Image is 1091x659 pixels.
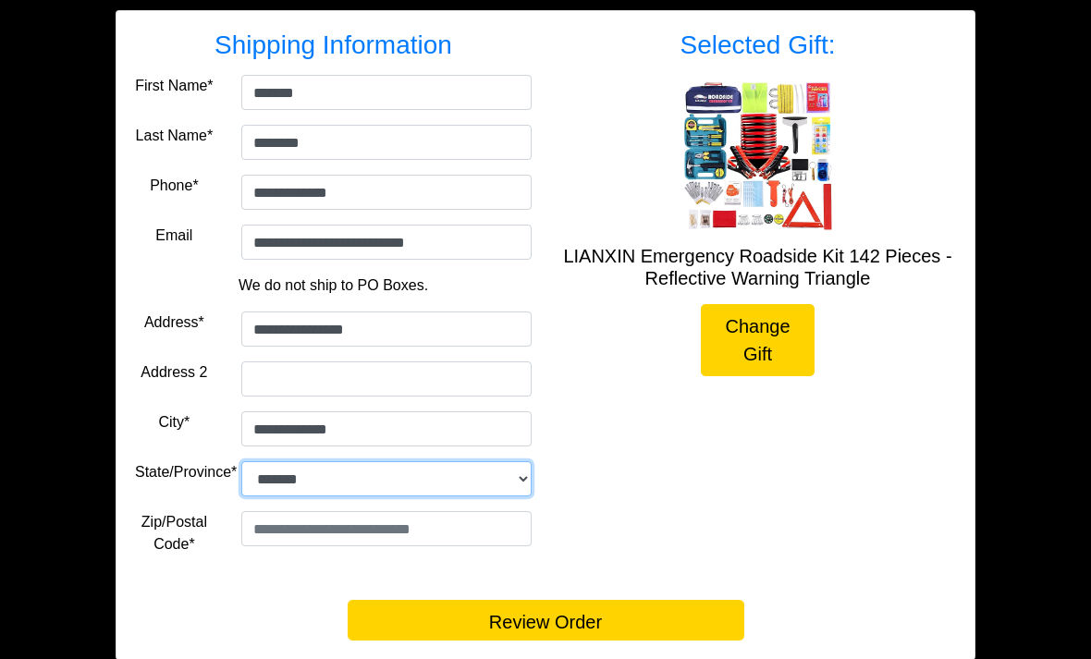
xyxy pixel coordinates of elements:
[155,225,192,247] label: Email
[559,30,956,61] h3: Selected Gift:
[144,311,204,334] label: Address*
[684,82,832,230] img: LIANXIN Emergency Roadside Kit 142 Pieces - Reflective Warning Triangle
[135,461,237,483] label: State/Province*
[135,511,214,555] label: Zip/Postal Code*
[150,175,199,197] label: Phone*
[348,600,744,641] button: Review Order
[141,361,207,384] label: Address 2
[135,30,532,61] h3: Shipping Information
[136,125,214,147] label: Last Name*
[135,75,213,97] label: First Name*
[158,411,190,433] label: City*
[559,245,956,289] h5: LIANXIN Emergency Roadside Kit 142 Pieces - Reflective Warning Triangle
[149,275,518,297] p: We do not ship to PO Boxes.
[701,304,815,376] a: Change Gift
